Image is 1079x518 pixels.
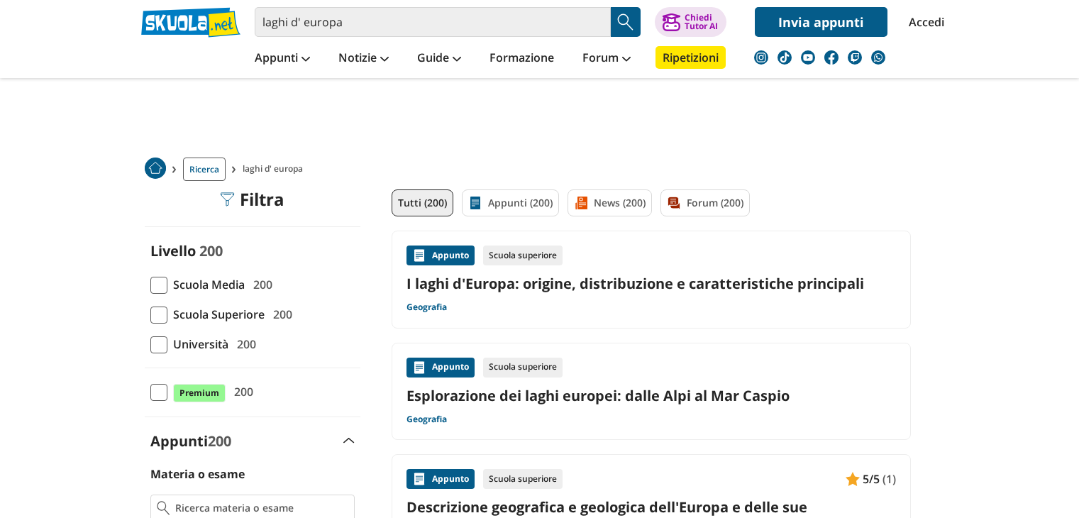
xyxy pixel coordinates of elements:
a: Accedi [909,7,939,37]
label: Appunti [150,431,231,451]
div: Scuola superiore [483,358,563,378]
div: Scuola superiore [483,469,563,489]
span: 200 [228,382,253,401]
input: Cerca appunti, riassunti o versioni [255,7,611,37]
img: twitch [848,50,862,65]
a: Forum (200) [660,189,750,216]
img: Appunti contenuto [846,472,860,486]
img: Forum filtro contenuto [667,196,681,210]
label: Livello [150,241,196,260]
a: News (200) [568,189,652,216]
span: 5/5 [863,470,880,488]
a: Ripetizioni [655,46,726,69]
span: 200 [231,335,256,353]
a: Guide [414,46,465,72]
img: Home [145,158,166,179]
span: 200 [199,241,223,260]
span: Scuola Media [167,275,245,294]
img: WhatsApp [871,50,885,65]
a: I laghi d'Europa: origine, distribuzione e caratteristiche principali [406,274,896,293]
img: News filtro contenuto [574,196,588,210]
div: Appunto [406,358,475,378]
span: 200 [248,275,272,294]
a: Home [145,158,166,181]
a: Appunti [251,46,314,72]
img: Appunti contenuto [412,472,426,486]
a: Geografia [406,302,447,313]
button: Search Button [611,7,641,37]
span: 200 [208,431,231,451]
img: Filtra filtri mobile [220,192,234,206]
a: Appunti (200) [462,189,559,216]
span: 200 [267,305,292,324]
span: (1) [882,470,896,488]
span: Scuola Superiore [167,305,265,324]
img: Appunti contenuto [412,360,426,375]
a: Ricerca [183,158,226,181]
span: laghi d' europa [243,158,309,181]
input: Ricerca materia o esame [175,501,348,515]
a: Esplorazione dei laghi europei: dalle Alpi al Mar Caspio [406,386,896,405]
img: Cerca appunti, riassunti o versioni [615,11,636,33]
div: Scuola superiore [483,246,563,265]
a: Forum [579,46,634,72]
a: Geografia [406,414,447,425]
img: Ricerca materia o esame [157,501,170,515]
img: Apri e chiudi sezione [343,438,355,443]
span: Università [167,335,228,353]
img: Appunti filtro contenuto [468,196,482,210]
div: Chiedi Tutor AI [685,13,718,31]
img: facebook [824,50,839,65]
div: Appunto [406,246,475,265]
a: Tutti (200) [392,189,453,216]
img: youtube [801,50,815,65]
div: Filtra [220,189,284,209]
button: ChiediTutor AI [655,7,726,37]
img: Appunti contenuto [412,248,426,263]
a: Invia appunti [755,7,887,37]
div: Appunto [406,469,475,489]
a: Formazione [486,46,558,72]
img: instagram [754,50,768,65]
span: Premium [173,384,226,402]
img: tiktok [778,50,792,65]
a: Notizie [335,46,392,72]
label: Materia o esame [150,466,245,482]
